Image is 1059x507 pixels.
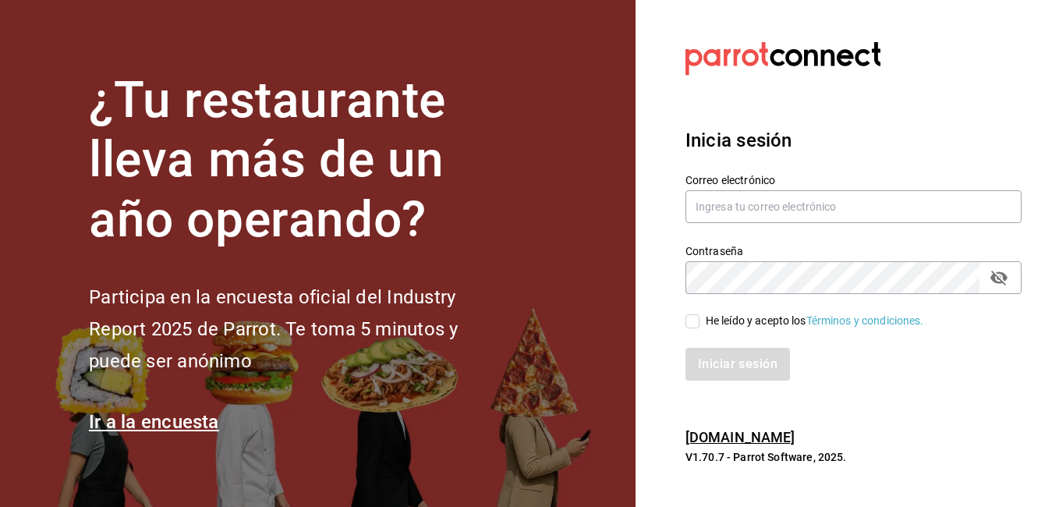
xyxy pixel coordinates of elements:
[986,264,1012,291] button: passwordField
[89,282,510,377] h2: Participa en la encuesta oficial del Industry Report 2025 de Parrot. Te toma 5 minutos y puede se...
[685,126,1022,154] h3: Inicia sesión
[685,449,1022,465] p: V1.70.7 - Parrot Software, 2025.
[685,190,1022,223] input: Ingresa tu correo electrónico
[706,313,924,329] div: He leído y acepto los
[89,411,219,433] a: Ir a la encuesta
[806,314,924,327] a: Términos y condiciones.
[685,429,795,445] a: [DOMAIN_NAME]
[685,174,1022,185] label: Correo electrónico
[89,71,510,250] h1: ¿Tu restaurante lleva más de un año operando?
[685,245,1022,256] label: Contraseña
